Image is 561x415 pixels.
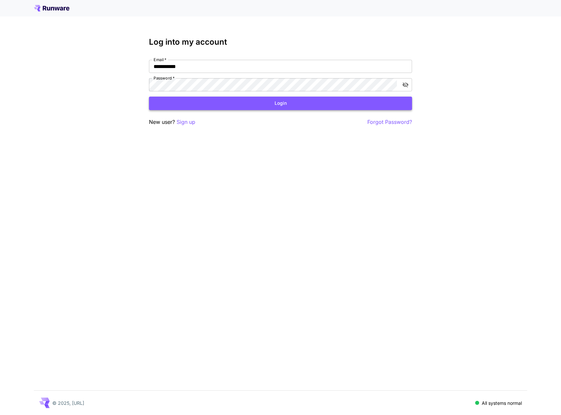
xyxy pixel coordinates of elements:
button: toggle password visibility [400,79,411,91]
label: Password [154,75,175,81]
button: Forgot Password? [367,118,412,126]
p: New user? [149,118,195,126]
button: Sign up [177,118,195,126]
button: Login [149,97,412,110]
p: © 2025, [URL] [52,400,84,406]
label: Email [154,57,166,62]
p: All systems normal [482,400,522,406]
h3: Log into my account [149,37,412,47]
